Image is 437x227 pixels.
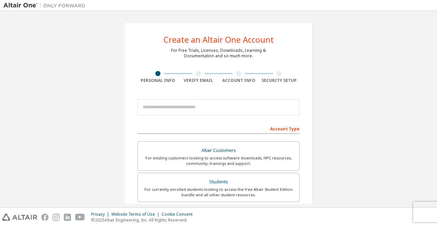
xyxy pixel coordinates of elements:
[161,212,197,217] div: Cookie Consent
[171,48,266,59] div: For Free Trials, Licenses, Downloads, Learning & Documentation and so much more.
[3,2,89,9] img: Altair One
[142,155,295,166] div: For existing customers looking to access software downloads, HPC resources, community, trainings ...
[142,187,295,198] div: For currently enrolled students looking to access the free Altair Student Edition bundle and all ...
[259,78,300,83] div: Security Setup
[2,214,37,221] img: altair_logo.svg
[164,36,274,44] div: Create an Altair One Account
[178,78,219,83] div: Verify Email
[111,212,161,217] div: Website Terms of Use
[142,177,295,187] div: Students
[91,212,111,217] div: Privacy
[53,214,60,221] img: instagram.svg
[64,214,71,221] img: linkedin.svg
[41,214,48,221] img: facebook.svg
[138,123,299,134] div: Account Type
[142,146,295,155] div: Altair Customers
[218,78,259,83] div: Account Info
[91,217,197,223] p: © 2025 Altair Engineering, Inc. All Rights Reserved.
[75,214,85,221] img: youtube.svg
[138,78,178,83] div: Personal Info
